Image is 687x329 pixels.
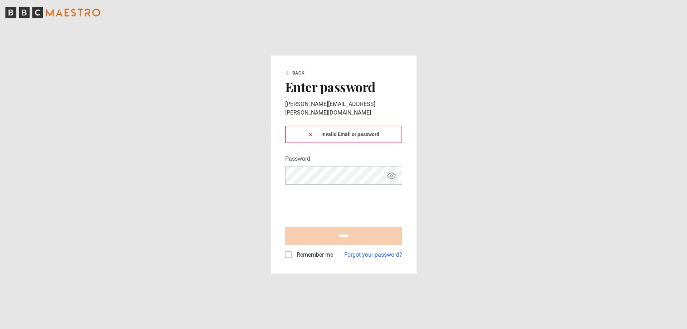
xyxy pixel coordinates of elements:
[285,79,402,94] h2: Enter password
[285,155,310,163] label: Password
[285,190,394,218] iframe: reCAPTCHA
[5,7,100,18] svg: BBC Maestro
[294,251,333,259] label: Remember me
[285,126,402,143] div: Invalid Email or password
[285,70,305,76] a: Back
[385,169,398,182] button: Show password
[285,100,402,117] p: [PERSON_NAME][EMAIL_ADDRESS][PERSON_NAME][DOMAIN_NAME]
[344,251,402,259] a: Forgot your password?
[292,70,305,76] span: Back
